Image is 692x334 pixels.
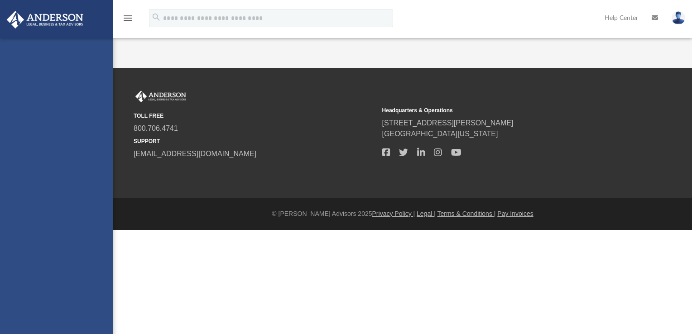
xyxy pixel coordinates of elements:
[497,210,533,217] a: Pay Invoices
[672,11,685,24] img: User Pic
[134,91,188,102] img: Anderson Advisors Platinum Portal
[437,210,496,217] a: Terms & Conditions |
[134,124,178,132] a: 800.706.4741
[134,150,256,157] a: [EMAIL_ADDRESS][DOMAIN_NAME]
[382,119,514,127] a: [STREET_ADDRESS][PERSON_NAME]
[122,13,133,24] i: menu
[372,210,415,217] a: Privacy Policy |
[122,17,133,24] a: menu
[134,112,376,120] small: TOLL FREE
[382,130,498,138] a: [GEOGRAPHIC_DATA][US_STATE]
[417,210,436,217] a: Legal |
[151,12,161,22] i: search
[382,106,625,115] small: Headquarters & Operations
[4,11,86,29] img: Anderson Advisors Platinum Portal
[113,209,692,219] div: © [PERSON_NAME] Advisors 2025
[134,137,376,145] small: SUPPORT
